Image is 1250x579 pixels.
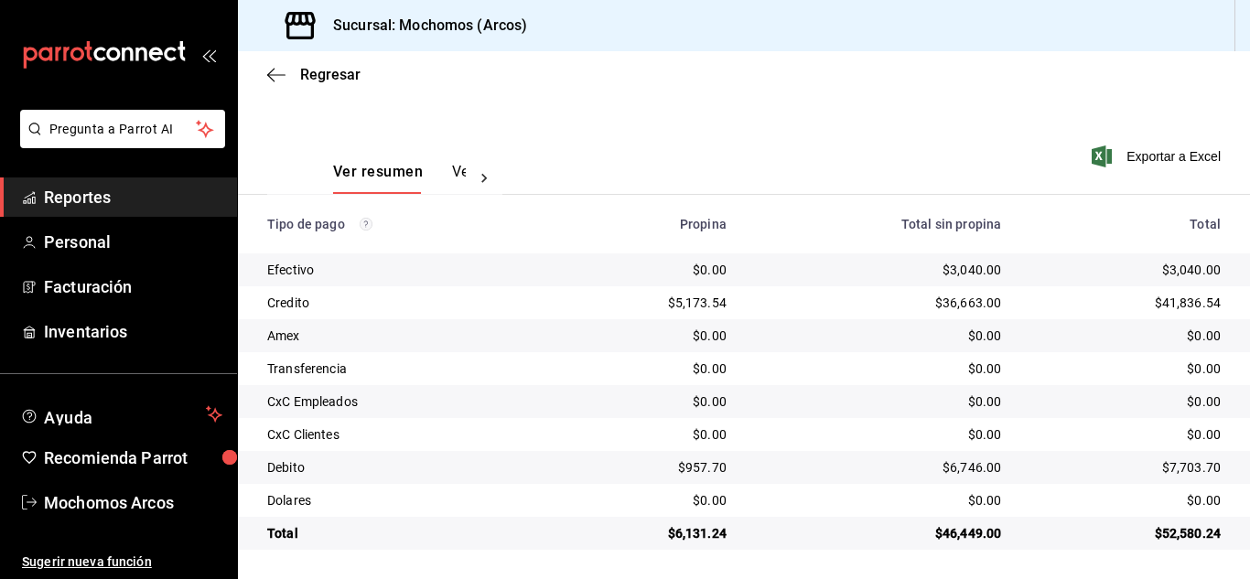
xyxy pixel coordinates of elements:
button: Pregunta a Parrot AI [20,110,225,148]
span: Sugerir nueva función [22,552,222,572]
span: Personal [44,230,222,254]
div: Credito [267,294,539,312]
div: $0.00 [756,491,1001,509]
div: navigation tabs [333,163,466,194]
div: $0.00 [568,491,726,509]
div: Total sin propina [756,217,1001,231]
div: Efectivo [267,261,539,279]
div: Tipo de pago [267,217,539,231]
div: $0.00 [756,425,1001,444]
div: $0.00 [568,359,726,378]
div: $0.00 [1030,425,1221,444]
div: $52,580.24 [1030,524,1221,542]
div: Transferencia [267,359,539,378]
button: Ver pagos [452,163,521,194]
div: $36,663.00 [756,294,1001,312]
div: $0.00 [568,425,726,444]
div: $3,040.00 [1030,261,1221,279]
div: CxC Empleados [267,392,539,411]
svg: Los pagos realizados con Pay y otras terminales son montos brutos. [360,218,372,231]
span: Inventarios [44,319,222,344]
div: $0.00 [756,392,1001,411]
div: Amex [267,327,539,345]
div: $0.00 [568,327,726,345]
button: Ver resumen [333,163,423,194]
div: Debito [267,458,539,477]
button: Regresar [267,66,361,83]
button: Exportar a Excel [1095,145,1221,167]
div: $6,746.00 [756,458,1001,477]
div: $0.00 [1030,392,1221,411]
span: Facturación [44,274,222,299]
div: $5,173.54 [568,294,726,312]
div: Dolares [267,491,539,509]
span: Pregunta a Parrot AI [49,120,197,139]
span: Reportes [44,185,222,209]
div: $41,836.54 [1030,294,1221,312]
span: Recomienda Parrot [44,445,222,470]
a: Pregunta a Parrot AI [13,133,225,152]
span: Mochomos Arcos [44,490,222,515]
div: $0.00 [1030,491,1221,509]
div: $0.00 [1030,359,1221,378]
div: $7,703.70 [1030,458,1221,477]
div: $0.00 [568,261,726,279]
div: $0.00 [756,327,1001,345]
div: Total [1030,217,1221,231]
h3: Sucursal: Mochomos (Arcos) [318,15,527,37]
span: Ayuda [44,403,199,425]
div: CxC Clientes [267,425,539,444]
button: open_drawer_menu [201,48,216,62]
div: $3,040.00 [756,261,1001,279]
div: Total [267,524,539,542]
span: Regresar [300,66,361,83]
div: $0.00 [756,359,1001,378]
div: $6,131.24 [568,524,726,542]
div: $0.00 [1030,327,1221,345]
div: Propina [568,217,726,231]
div: $46,449.00 [756,524,1001,542]
div: $957.70 [568,458,726,477]
div: $0.00 [568,392,726,411]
